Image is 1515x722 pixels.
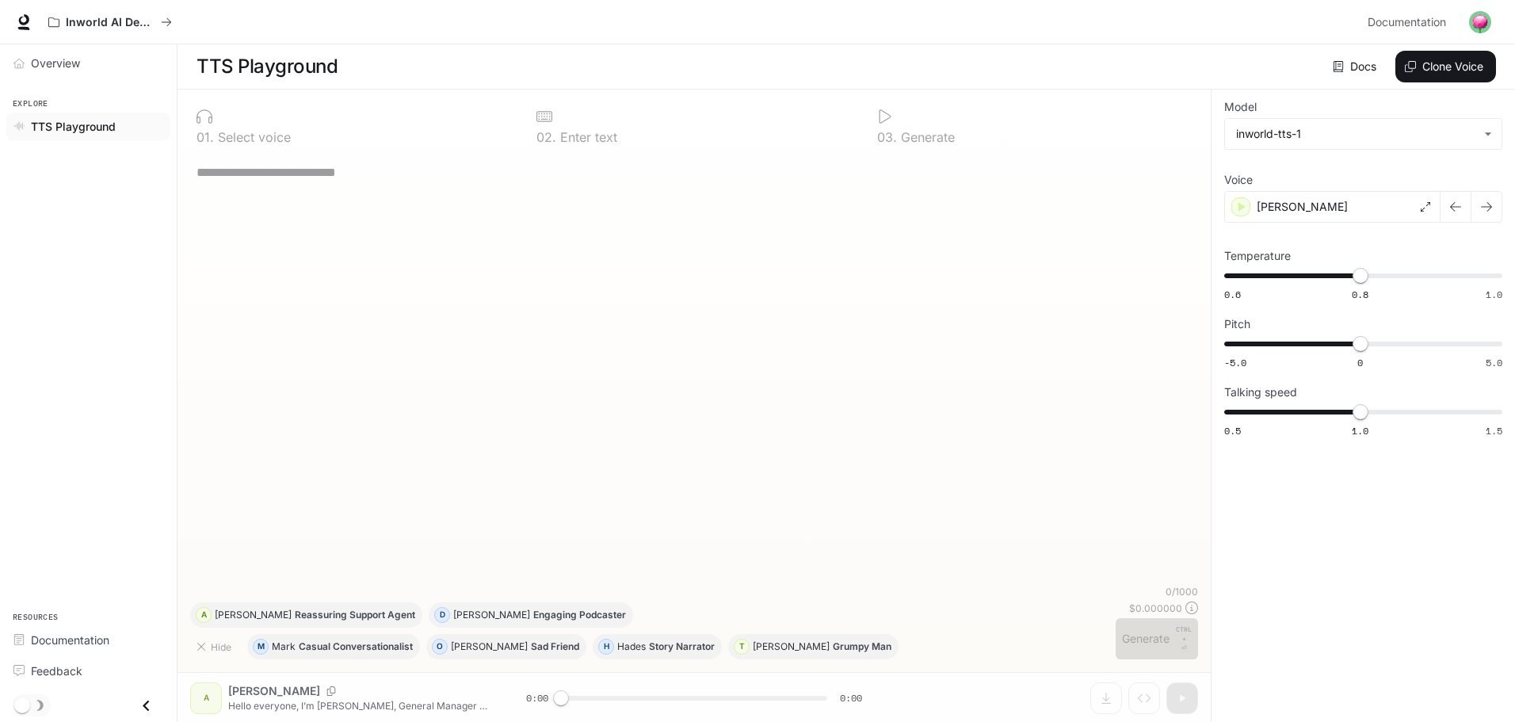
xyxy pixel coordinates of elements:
[66,16,155,29] p: Inworld AI Demos
[753,642,830,651] p: [PERSON_NAME]
[197,51,338,82] h1: TTS Playground
[593,634,722,659] button: HHadesStory Narrator
[1464,6,1496,38] button: User avatar
[536,131,556,143] p: 0 2 .
[31,663,82,679] span: Feedback
[1236,126,1476,142] div: inworld-tts-1
[1486,288,1502,301] span: 1.0
[1224,250,1291,262] p: Temperature
[299,642,413,651] p: Casual Conversationalist
[1129,602,1182,615] p: $ 0.000000
[31,632,109,648] span: Documentation
[649,642,715,651] p: Story Narrator
[6,113,170,140] a: TTS Playground
[197,602,211,628] div: A
[1352,288,1368,301] span: 0.8
[254,634,268,659] div: M
[6,626,170,654] a: Documentation
[1469,11,1491,33] img: User avatar
[214,131,291,143] p: Select voice
[1224,101,1257,113] p: Model
[1486,356,1502,369] span: 5.0
[1224,319,1250,330] p: Pitch
[6,49,170,77] a: Overview
[190,602,422,628] button: A[PERSON_NAME]Reassuring Support Agent
[1225,119,1502,149] div: inworld-tts-1
[1361,6,1458,38] a: Documentation
[190,634,241,659] button: Hide
[197,131,214,143] p: 0 1 .
[453,610,530,620] p: [PERSON_NAME]
[215,610,292,620] p: [PERSON_NAME]
[1352,424,1368,437] span: 1.0
[435,602,449,628] div: D
[617,642,646,651] p: Hades
[295,610,415,620] p: Reassuring Support Agent
[1224,356,1246,369] span: -5.0
[1224,387,1297,398] p: Talking speed
[531,642,579,651] p: Sad Friend
[272,642,296,651] p: Mark
[426,634,586,659] button: O[PERSON_NAME]Sad Friend
[1224,288,1241,301] span: 0.6
[1166,585,1198,598] p: 0 / 1000
[556,131,617,143] p: Enter text
[1357,356,1363,369] span: 0
[877,131,897,143] p: 0 3 .
[1224,174,1253,185] p: Voice
[599,634,613,659] div: H
[128,690,164,722] button: Close drawer
[1486,424,1502,437] span: 1.5
[533,610,626,620] p: Engaging Podcaster
[433,634,447,659] div: O
[451,642,528,651] p: [PERSON_NAME]
[1368,13,1446,32] span: Documentation
[6,657,170,685] a: Feedback
[1224,424,1241,437] span: 0.5
[31,118,116,135] span: TTS Playground
[735,634,749,659] div: T
[14,696,30,713] span: Dark mode toggle
[1257,199,1348,215] p: [PERSON_NAME]
[31,55,80,71] span: Overview
[728,634,899,659] button: T[PERSON_NAME]Grumpy Man
[247,634,420,659] button: MMarkCasual Conversationalist
[429,602,633,628] button: D[PERSON_NAME]Engaging Podcaster
[1330,51,1383,82] a: Docs
[41,6,179,38] button: All workspaces
[1395,51,1496,82] button: Clone Voice
[897,131,955,143] p: Generate
[833,642,891,651] p: Grumpy Man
